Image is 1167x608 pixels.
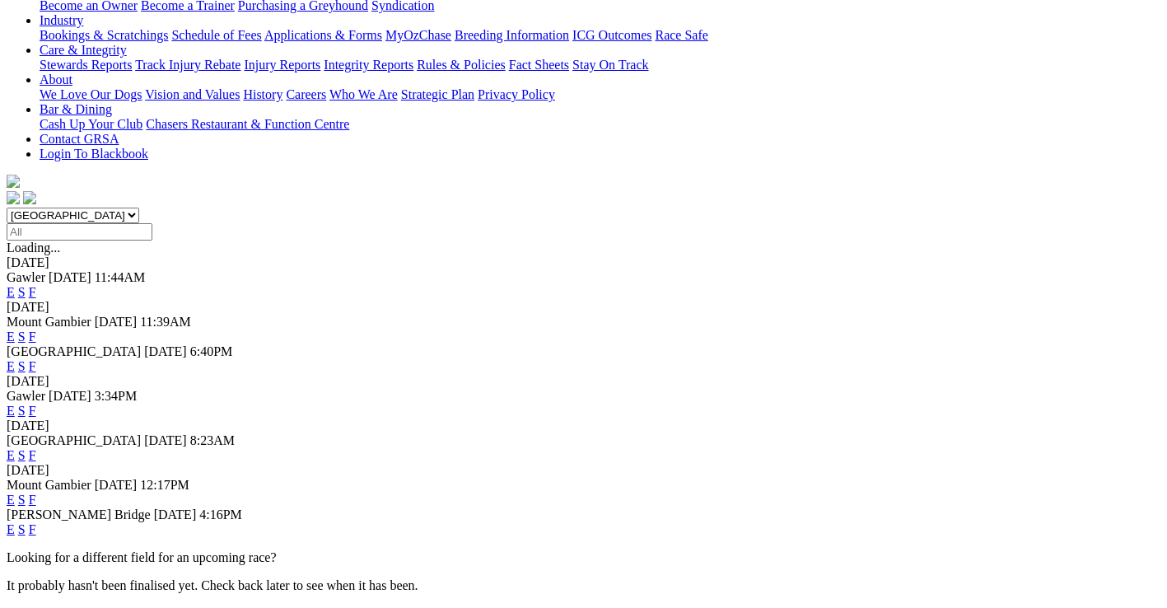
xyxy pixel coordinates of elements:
a: About [40,72,72,87]
a: F [29,330,36,344]
a: E [7,285,15,299]
span: 6:40PM [190,344,233,358]
a: F [29,522,36,536]
a: Industry [40,13,83,27]
a: S [18,493,26,507]
a: S [18,285,26,299]
a: Bookings & Scratchings [40,28,168,42]
a: S [18,404,26,418]
a: F [29,448,36,462]
a: Schedule of Fees [171,28,261,42]
span: [DATE] [49,270,91,284]
a: We Love Our Dogs [40,87,142,101]
span: 3:34PM [95,389,138,403]
div: About [40,87,1160,102]
a: Applications & Forms [264,28,382,42]
a: E [7,493,15,507]
a: Race Safe [655,28,707,42]
a: Care & Integrity [40,43,127,57]
span: [PERSON_NAME] Bridge [7,507,151,521]
a: Vision and Values [145,87,240,101]
img: facebook.svg [7,191,20,204]
a: S [18,330,26,344]
a: E [7,404,15,418]
a: Privacy Policy [478,87,555,101]
a: Contact GRSA [40,132,119,146]
span: [DATE] [49,389,91,403]
a: Stewards Reports [40,58,132,72]
span: Loading... [7,241,60,255]
span: [GEOGRAPHIC_DATA] [7,344,141,358]
span: [DATE] [154,507,197,521]
span: [DATE] [95,478,138,492]
a: Track Injury Rebate [135,58,240,72]
span: [DATE] [144,344,187,358]
a: Stay On Track [572,58,648,72]
div: [DATE] [7,419,1160,433]
p: Looking for a different field for an upcoming race? [7,550,1160,565]
div: [DATE] [7,300,1160,315]
img: twitter.svg [23,191,36,204]
span: 11:39AM [140,315,191,329]
div: Industry [40,28,1160,43]
a: Breeding Information [455,28,569,42]
span: 8:23AM [190,433,235,447]
a: S [18,522,26,536]
a: Bar & Dining [40,102,112,116]
div: [DATE] [7,255,1160,270]
a: Chasers Restaurant & Function Centre [146,117,349,131]
a: Integrity Reports [324,58,413,72]
span: [GEOGRAPHIC_DATA] [7,433,141,447]
a: E [7,359,15,373]
a: F [29,285,36,299]
img: logo-grsa-white.png [7,175,20,188]
span: 4:16PM [199,507,242,521]
a: S [18,359,26,373]
span: [DATE] [144,433,187,447]
input: Select date [7,223,152,241]
a: Cash Up Your Club [40,117,142,131]
a: Login To Blackbook [40,147,148,161]
a: Who We Are [329,87,398,101]
a: E [7,448,15,462]
div: Bar & Dining [40,117,1160,132]
a: MyOzChase [385,28,451,42]
span: Mount Gambier [7,315,91,329]
a: S [18,448,26,462]
span: Mount Gambier [7,478,91,492]
a: F [29,359,36,373]
a: E [7,522,15,536]
a: Rules & Policies [417,58,506,72]
a: Strategic Plan [401,87,474,101]
span: [DATE] [95,315,138,329]
a: ICG Outcomes [572,28,651,42]
a: Careers [286,87,326,101]
partial: It probably hasn't been finalised yet. Check back later to see when it has been. [7,578,418,592]
div: [DATE] [7,463,1160,478]
a: Injury Reports [244,58,320,72]
a: F [29,493,36,507]
span: 11:44AM [95,270,146,284]
span: Gawler [7,270,45,284]
div: [DATE] [7,374,1160,389]
a: Fact Sheets [509,58,569,72]
span: 12:17PM [140,478,189,492]
span: Gawler [7,389,45,403]
a: E [7,330,15,344]
a: F [29,404,36,418]
div: Care & Integrity [40,58,1160,72]
a: History [243,87,282,101]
